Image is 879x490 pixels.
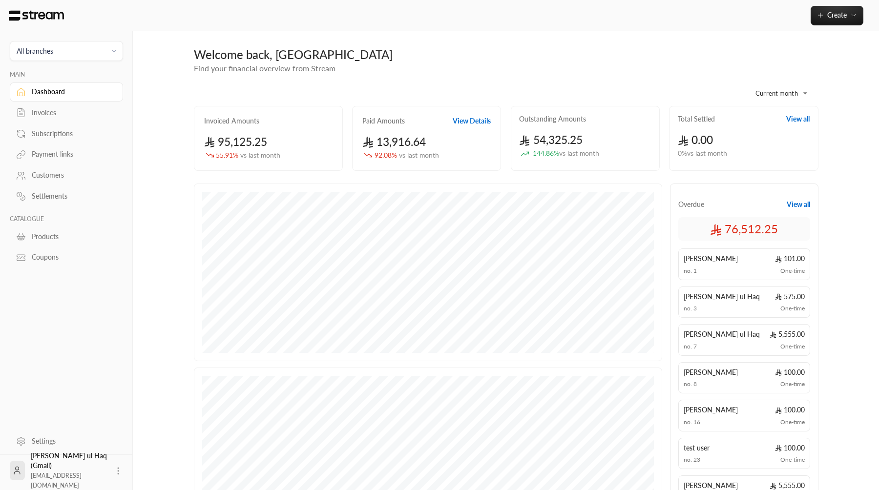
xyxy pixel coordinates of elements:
[780,267,805,275] span: One-time
[32,191,111,201] div: Settlements
[786,114,810,124] button: View all
[31,472,82,489] span: [EMAIL_ADDRESS][DOMAIN_NAME]
[362,116,405,126] h2: Paid Amounts
[684,254,738,264] span: [PERSON_NAME]
[10,145,123,164] a: Payment links
[10,82,123,102] a: Dashboard
[10,41,123,61] button: All branches
[204,116,259,126] h2: Invoiced Amounts
[684,418,700,426] span: no. 16
[811,6,863,25] button: Create
[519,114,586,124] h2: Outstanding Amounts
[519,133,583,146] span: 54,325.25
[775,254,805,264] span: 101.00
[787,200,810,209] button: View all
[684,329,760,339] span: [PERSON_NAME] ul Haq
[240,151,280,159] span: vs last month
[10,248,123,267] a: Coupons
[10,166,123,185] a: Customers
[684,443,710,453] span: test user
[775,443,805,453] span: 100.00
[32,232,111,242] div: Products
[31,451,107,490] div: [PERSON_NAME] ul Haq (Gmail)
[684,380,697,388] span: no. 8
[780,343,805,350] span: One-time
[780,456,805,464] span: One-time
[827,11,847,19] span: Create
[533,148,599,159] span: 144.86 %
[775,367,805,377] span: 100.00
[32,252,111,262] div: Coupons
[684,367,738,377] span: [PERSON_NAME]
[780,305,805,312] span: One-time
[780,418,805,426] span: One-time
[453,116,491,126] button: View Details
[17,46,53,56] div: All branches
[10,103,123,122] a: Invoices
[10,187,123,206] a: Settlements
[780,380,805,388] span: One-time
[10,124,123,143] a: Subscriptions
[32,129,111,139] div: Subscriptions
[399,151,439,159] span: vs last month
[10,227,123,246] a: Products
[375,150,439,161] span: 92.08 %
[684,305,697,312] span: no. 3
[32,108,111,118] div: Invoices
[10,431,123,450] a: Settings
[32,170,111,180] div: Customers
[32,436,111,446] div: Settings
[559,149,599,157] span: vs last month
[32,149,111,159] div: Payment links
[678,148,727,159] span: 0 % vs last month
[8,10,65,21] img: Logo
[775,405,805,415] span: 100.00
[204,135,268,148] span: 95,125.25
[684,292,760,302] span: [PERSON_NAME] ul Haq
[10,71,123,79] p: MAIN
[770,329,805,339] span: 5,555.00
[10,215,123,223] p: CATALOGUE
[194,63,335,73] span: Find your financial overview from Stream
[678,200,704,209] span: Overdue
[740,81,814,106] div: Current month
[775,292,805,302] span: 575.00
[710,221,778,237] span: 76,512.25
[216,150,280,161] span: 55.91 %
[684,405,738,415] span: [PERSON_NAME]
[32,87,111,97] div: Dashboard
[684,267,697,275] span: no. 1
[678,133,713,146] span: 0.00
[194,47,818,62] div: Welcome back, [GEOGRAPHIC_DATA]
[362,135,426,148] span: 13,916.64
[678,114,715,124] h2: Total Settled
[684,343,697,350] span: no. 7
[684,456,700,464] span: no. 23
